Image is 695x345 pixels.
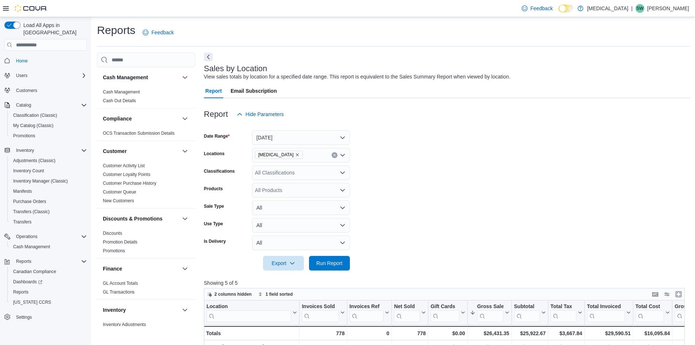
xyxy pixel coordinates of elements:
[674,290,683,299] button: Enter fullscreen
[477,303,503,322] div: Gross Sales
[651,290,660,299] button: Keyboard shortcuts
[103,265,122,272] h3: Finance
[636,303,664,310] div: Total Cost
[16,314,32,320] span: Settings
[514,303,540,322] div: Subtotal
[103,215,162,222] h3: Discounts & Promotions
[587,303,631,322] button: Total Invoiced
[13,289,28,295] span: Reports
[1,70,90,81] button: Users
[647,4,689,13] p: [PERSON_NAME]
[103,147,179,155] button: Customer
[204,238,226,244] label: Is Delivery
[587,329,631,338] div: $29,590.51
[10,288,31,296] a: Reports
[103,89,140,95] span: Cash Management
[206,329,297,338] div: Totals
[332,152,337,158] button: Clear input
[181,114,189,123] button: Compliance
[181,214,189,223] button: Discounts & Promotions
[13,269,56,275] span: Canadian Compliance
[13,232,87,241] span: Operations
[349,303,383,322] div: Invoices Ref
[10,207,53,216] a: Transfers (Classic)
[430,303,465,322] button: Gift Cards
[10,131,87,140] span: Promotions
[204,186,223,192] label: Products
[252,200,350,215] button: All
[258,151,294,158] span: [MEDICAL_DATA]
[10,131,38,140] a: Promotions
[204,53,213,61] button: Next
[252,130,350,145] button: [DATE]
[10,242,87,251] span: Cash Management
[551,329,582,338] div: $3,667.84
[13,146,37,155] button: Inventory
[13,313,87,322] span: Settings
[7,120,90,131] button: My Catalog (Classic)
[16,258,31,264] span: Reports
[1,145,90,156] button: Inventory
[103,265,179,272] button: Finance
[206,303,291,310] div: Location
[1,256,90,267] button: Reports
[255,151,303,159] span: Muse
[16,58,28,64] span: Home
[530,5,553,12] span: Feedback
[13,86,40,95] a: Customers
[252,218,350,233] button: All
[1,55,90,66] button: Home
[13,86,87,95] span: Customers
[15,5,47,12] img: Cova
[394,303,420,310] div: Net Sold
[103,290,135,295] a: GL Transactions
[10,111,60,120] a: Classification (Classic)
[559,5,574,12] input: Dark Mode
[10,267,59,276] a: Canadian Compliance
[10,298,87,307] span: Washington CCRS
[151,29,174,36] span: Feedback
[10,277,45,286] a: Dashboards
[514,303,546,322] button: Subtotal
[340,170,345,176] button: Open list of options
[10,187,35,196] a: Manifests
[7,277,90,287] a: Dashboards
[252,235,350,250] button: All
[394,303,426,322] button: Net Sold
[103,248,125,253] a: Promotions
[246,111,284,118] span: Hide Parameters
[10,197,87,206] span: Purchase Orders
[204,73,510,81] div: View sales totals by location for a specified date range. This report is equivalent to the Sales ...
[103,172,150,177] span: Customer Loyalty Points
[7,110,90,120] button: Classification (Classic)
[103,74,179,81] button: Cash Management
[10,288,87,296] span: Reports
[13,71,87,80] span: Users
[10,177,71,185] a: Inventory Manager (Classic)
[514,329,546,338] div: $25,922.67
[263,256,304,271] button: Export
[234,107,287,122] button: Hide Parameters
[231,84,277,98] span: Email Subscription
[103,306,126,314] h3: Inventory
[13,101,87,110] span: Catalog
[13,199,46,204] span: Purchase Orders
[103,147,127,155] h3: Customer
[10,166,47,175] a: Inventory Count
[103,89,140,95] a: Cash Management
[1,85,90,96] button: Customers
[430,303,459,310] div: Gift Cards
[13,219,31,225] span: Transfers
[13,257,34,266] button: Reports
[302,329,344,338] div: 778
[13,244,50,250] span: Cash Management
[430,303,459,322] div: Gift Card Sales
[103,115,132,122] h3: Compliance
[587,303,625,310] div: Total Invoiced
[97,229,195,258] div: Discounts & Promotions
[97,23,135,38] h1: Reports
[103,215,179,222] button: Discounts & Promotions
[477,303,503,310] div: Gross Sales
[340,187,345,193] button: Open list of options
